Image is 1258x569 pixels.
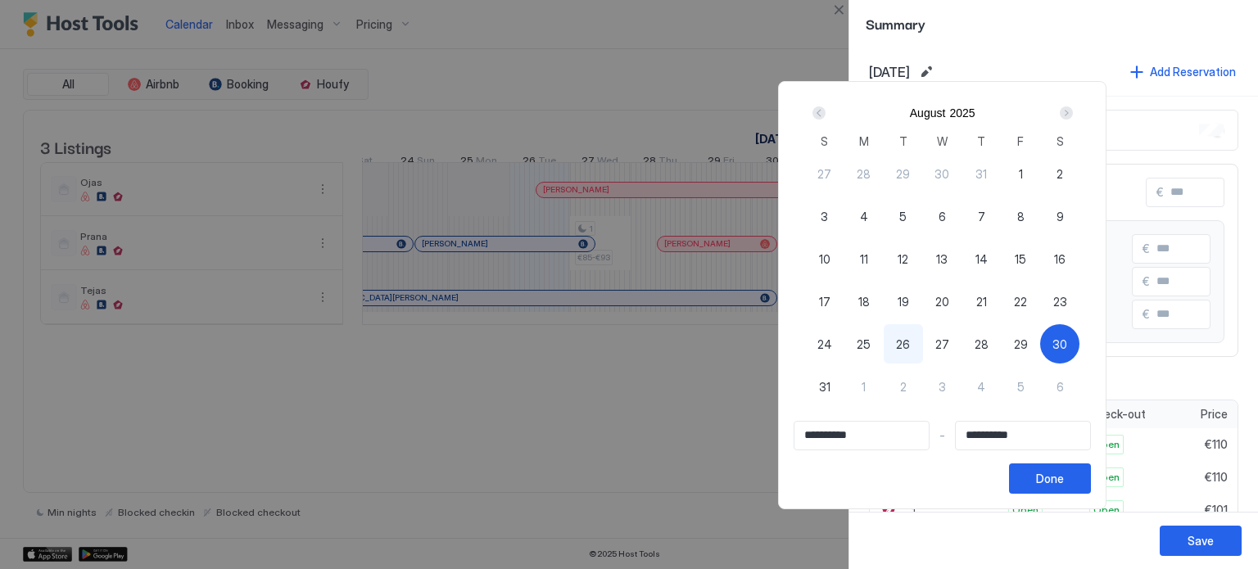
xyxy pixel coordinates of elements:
[899,133,907,150] span: T
[1009,463,1091,494] button: Done
[859,133,869,150] span: M
[1001,196,1040,236] button: 8
[1052,336,1067,353] span: 30
[977,133,985,150] span: T
[1001,282,1040,321] button: 22
[805,196,844,236] button: 3
[1054,251,1066,268] span: 16
[1054,103,1076,123] button: Next
[956,422,1090,449] input: Input Field
[1040,367,1079,406] button: 6
[884,196,923,236] button: 5
[805,239,844,278] button: 10
[1036,470,1064,487] div: Done
[1014,336,1028,353] span: 29
[899,208,907,225] span: 5
[939,378,946,395] span: 3
[922,196,962,236] button: 6
[844,282,884,321] button: 18
[805,324,844,364] button: 24
[896,165,910,183] span: 29
[809,103,831,123] button: Prev
[949,106,975,120] button: 2025
[975,336,989,353] span: 28
[1015,251,1026,268] span: 15
[862,378,866,395] span: 1
[844,324,884,364] button: 25
[936,251,948,268] span: 13
[1017,208,1025,225] span: 8
[922,324,962,364] button: 27
[1057,133,1064,150] span: S
[962,196,1001,236] button: 7
[1001,239,1040,278] button: 15
[975,165,987,183] span: 31
[884,154,923,193] button: 29
[844,196,884,236] button: 4
[935,293,949,310] span: 20
[1053,293,1067,310] span: 23
[857,165,871,183] span: 28
[1040,239,1079,278] button: 16
[922,239,962,278] button: 13
[884,367,923,406] button: 2
[1017,133,1024,150] span: F
[1040,154,1079,193] button: 2
[978,208,985,225] span: 7
[922,367,962,406] button: 3
[844,154,884,193] button: 28
[1040,324,1079,364] button: 30
[844,367,884,406] button: 1
[805,367,844,406] button: 31
[805,154,844,193] button: 27
[976,293,987,310] span: 21
[977,378,985,395] span: 4
[935,336,949,353] span: 27
[819,293,830,310] span: 17
[1040,282,1079,321] button: 23
[1001,367,1040,406] button: 5
[922,282,962,321] button: 20
[844,239,884,278] button: 11
[962,239,1001,278] button: 14
[858,293,870,310] span: 18
[1001,324,1040,364] button: 29
[900,378,907,395] span: 2
[910,106,946,120] button: August
[1014,293,1027,310] span: 22
[819,251,830,268] span: 10
[817,336,832,353] span: 24
[1057,165,1063,183] span: 2
[1040,196,1079,236] button: 9
[821,208,828,225] span: 3
[922,154,962,193] button: 30
[975,251,988,268] span: 14
[937,133,948,150] span: W
[884,282,923,321] button: 19
[962,367,1001,406] button: 4
[898,251,908,268] span: 12
[1017,378,1025,395] span: 5
[860,208,868,225] span: 4
[857,336,871,353] span: 25
[860,251,868,268] span: 11
[884,324,923,364] button: 26
[962,154,1001,193] button: 31
[805,282,844,321] button: 17
[1057,378,1064,395] span: 6
[939,428,945,443] span: -
[1001,154,1040,193] button: 1
[794,422,929,449] input: Input Field
[821,133,828,150] span: S
[934,165,949,183] span: 30
[1057,208,1064,225] span: 9
[962,324,1001,364] button: 28
[884,239,923,278] button: 12
[939,208,946,225] span: 6
[819,378,830,395] span: 31
[898,293,909,310] span: 19
[1019,165,1023,183] span: 1
[896,336,910,353] span: 26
